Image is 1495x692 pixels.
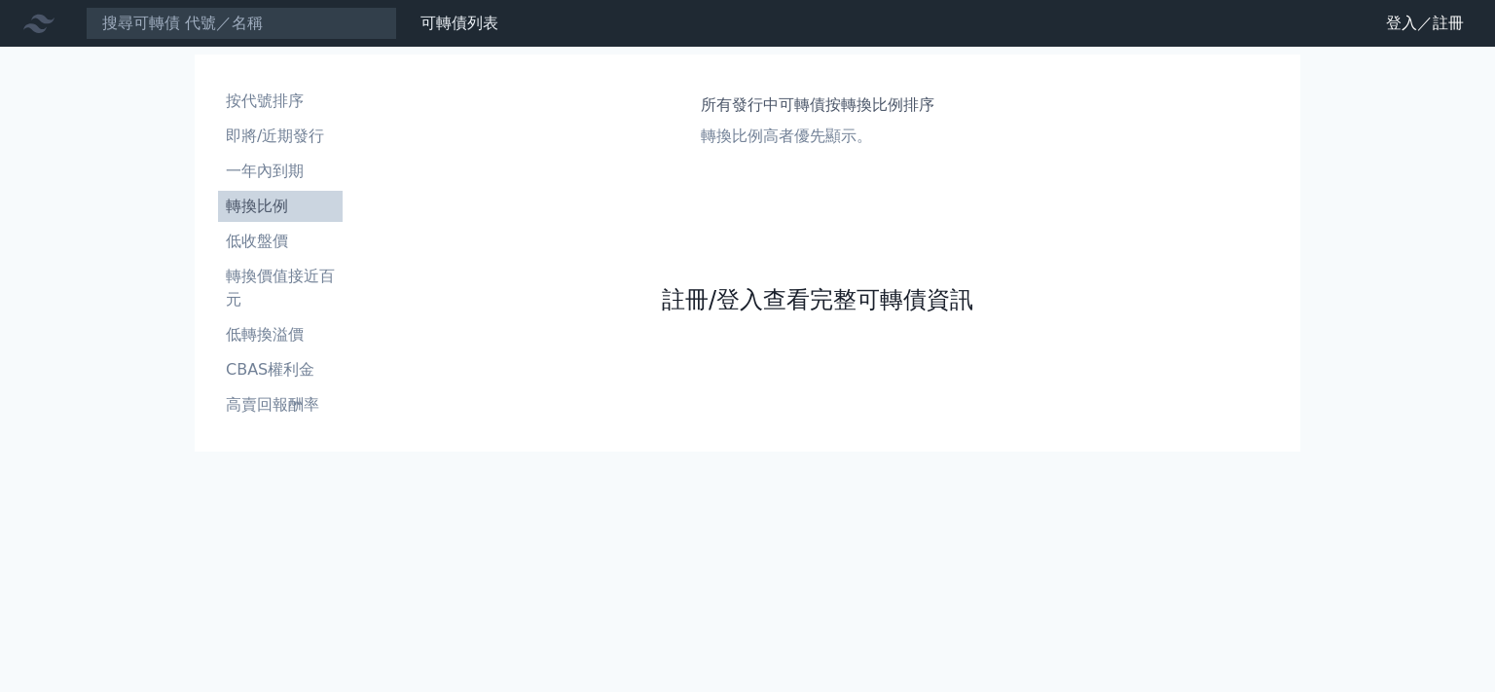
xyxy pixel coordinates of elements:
a: 一年內到期 [218,156,343,187]
input: 搜尋可轉債 代號／名稱 [86,7,397,40]
a: 註冊/登入查看完整可轉債資訊 [662,284,973,315]
a: 低收盤價 [218,226,343,257]
li: 即將/近期發行 [218,125,343,148]
a: 轉換比例 [218,191,343,222]
a: 轉換價值接近百元 [218,261,343,315]
a: 登入／註冊 [1370,8,1479,39]
li: 轉換比例 [218,195,343,218]
li: 一年內到期 [218,160,343,183]
a: 可轉債列表 [420,14,498,32]
a: 按代號排序 [218,86,343,117]
li: 低收盤價 [218,230,343,253]
li: 按代號排序 [218,90,343,113]
a: 即將/近期發行 [218,121,343,152]
li: 轉換價值接近百元 [218,265,343,311]
li: 高賣回報酬率 [218,393,343,417]
a: CBAS權利金 [218,354,343,385]
a: 低轉換溢價 [218,319,343,350]
a: 高賣回報酬率 [218,389,343,420]
h1: 所有發行中可轉債按轉換比例排序 [701,93,934,117]
li: CBAS權利金 [218,358,343,382]
p: 轉換比例高者優先顯示。 [701,125,934,148]
li: 低轉換溢價 [218,323,343,346]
